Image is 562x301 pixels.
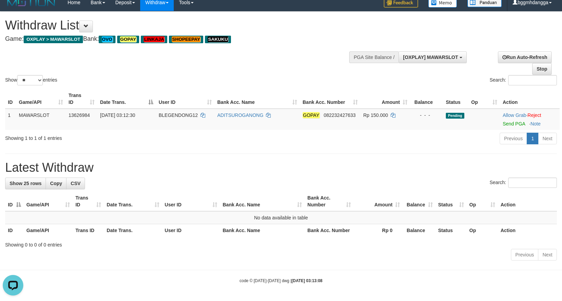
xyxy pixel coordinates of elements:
[468,89,500,109] th: Op: activate to sort column ascending
[403,55,458,60] span: [OXPLAY] MAWARSLOT
[5,36,368,43] h4: Game: Bank:
[5,211,557,224] td: No data available in table
[220,192,305,211] th: Bank Acc. Name: activate to sort column ascending
[503,121,525,127] a: Send PGA
[104,224,162,237] th: Date Trans.
[323,112,355,118] span: Copy 082232427633 to clipboard
[361,89,410,109] th: Amount: activate to sort column ascending
[16,109,66,130] td: MAWARSLOT
[5,19,368,32] h1: Withdraw List
[240,278,322,283] small: code © [DATE]-[DATE] dwg |
[490,178,557,188] label: Search:
[144,36,164,42] em: LINKAJA
[102,36,113,42] em: OVO
[10,181,41,186] span: Show 25 rows
[172,36,200,42] em: SHOPEEPAY
[500,133,527,144] a: Previous
[73,192,104,211] th: Trans ID: activate to sort column ascending
[530,121,541,127] a: Note
[527,133,538,144] a: 1
[532,63,552,75] a: Stop
[303,112,320,118] em: GOPAY
[50,181,62,186] span: Copy
[66,178,85,189] a: CSV
[220,224,305,237] th: Bank Acc. Name
[354,192,403,211] th: Amount: activate to sort column ascending
[5,132,229,142] div: Showing 1 to 1 of 1 entries
[69,112,90,118] span: 13626984
[538,133,557,144] a: Next
[436,224,467,237] th: Status
[17,75,43,85] select: Showentries
[300,89,361,109] th: Bank Acc. Number: activate to sort column ascending
[500,109,560,130] td: ·
[208,36,228,42] em: SAKUKU
[508,75,557,85] input: Search:
[120,36,137,42] em: GOPAY
[73,224,104,237] th: Trans ID
[443,89,468,109] th: Status
[5,161,557,174] h1: Latest Withdraw
[162,224,220,237] th: User ID
[500,89,560,109] th: Action
[363,112,388,118] span: Rp 150.000
[5,192,24,211] th: ID: activate to sort column descending
[97,89,156,109] th: Date Trans.: activate to sort column descending
[410,89,443,109] th: Balance
[498,192,557,211] th: Action
[503,112,527,118] span: ·
[71,181,81,186] span: CSV
[538,249,557,261] a: Next
[215,89,300,109] th: Bank Acc. Name: activate to sort column ascending
[66,89,97,109] th: Trans ID: activate to sort column ascending
[527,112,541,118] a: Reject
[508,178,557,188] input: Search:
[24,36,83,43] span: OXPLAY > MAWARSLOT
[5,89,16,109] th: ID
[413,112,440,119] div: - - -
[24,224,73,237] th: Game/API
[349,51,399,63] div: PGA Site Balance /
[511,249,538,261] a: Previous
[16,89,66,109] th: Game/API: activate to sort column ascending
[498,224,557,237] th: Action
[100,112,135,118] span: [DATE] 03:12:30
[305,192,354,211] th: Bank Acc. Number: activate to sort column ascending
[46,178,66,189] a: Copy
[399,51,466,63] button: [OXPLAY] MAWARSLOT
[403,192,435,211] th: Balance: activate to sort column ascending
[436,192,467,211] th: Status: activate to sort column ascending
[354,224,403,237] th: Rp 0
[5,178,46,189] a: Show 25 rows
[3,3,23,23] button: Open LiveChat chat widget
[162,192,220,211] th: User ID: activate to sort column ascending
[156,89,215,109] th: User ID: activate to sort column ascending
[403,224,435,237] th: Balance
[5,224,24,237] th: ID
[159,112,198,118] span: BLEGENDONG12
[5,75,57,85] label: Show entries
[292,278,322,283] strong: [DATE] 03:13:08
[490,75,557,85] label: Search:
[24,192,73,211] th: Game/API: activate to sort column ascending
[217,112,264,118] a: ADITSUROGANONG
[467,192,498,211] th: Op: activate to sort column ascending
[446,113,464,119] span: Pending
[498,51,552,63] a: Run Auto-Refresh
[104,192,162,211] th: Date Trans.: activate to sort column ascending
[305,224,354,237] th: Bank Acc. Number
[503,112,526,118] a: Allow Grab
[467,224,498,237] th: Op
[5,239,557,248] div: Showing 0 to 0 of 0 entries
[5,109,16,130] td: 1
